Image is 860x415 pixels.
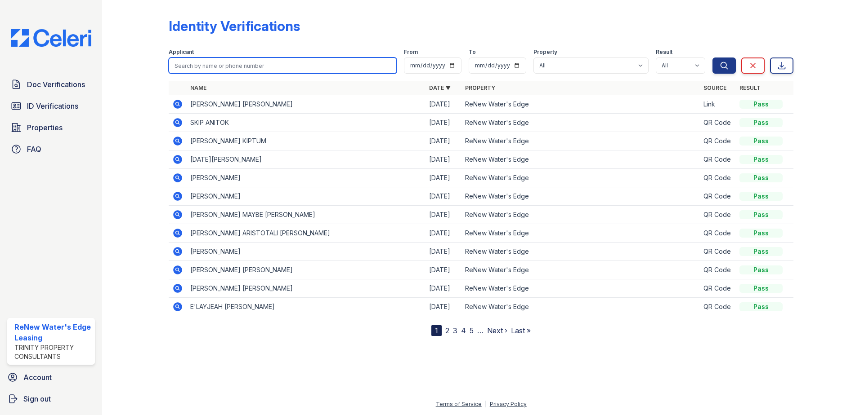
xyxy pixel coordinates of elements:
div: Pass [739,302,783,311]
span: ID Verifications [27,101,78,111]
a: Privacy Policy [490,401,527,407]
div: Pass [739,173,783,182]
div: Pass [739,229,783,238]
td: [PERSON_NAME] ARISTOTALI [PERSON_NAME] [187,224,426,243]
td: QR Code [700,261,736,279]
div: Trinity Property Consultants [14,343,91,361]
td: Link [700,95,736,114]
span: FAQ [27,144,41,155]
label: Result [656,49,672,56]
a: Doc Verifications [7,75,95,93]
td: [PERSON_NAME] [PERSON_NAME] [187,279,426,298]
span: Doc Verifications [27,79,85,90]
label: Property [533,49,557,56]
div: Pass [739,137,783,146]
td: ReNew Water's Edge [461,279,700,298]
td: [PERSON_NAME] MAYBE [PERSON_NAME] [187,206,426,224]
a: Name [190,84,206,91]
div: Pass [739,265,783,274]
a: Last » [511,326,531,335]
td: [DATE] [426,169,461,187]
td: ReNew Water's Edge [461,150,700,169]
a: Terms of Service [436,401,482,407]
td: QR Code [700,150,736,169]
td: ReNew Water's Edge [461,243,700,261]
td: E'LAYJEAH [PERSON_NAME] [187,298,426,316]
div: ReNew Water's Edge Leasing [14,322,91,343]
a: Properties [7,119,95,137]
td: QR Code [700,279,736,298]
div: 1 [431,325,442,336]
td: [PERSON_NAME] KIPTUM [187,132,426,150]
td: ReNew Water's Edge [461,132,700,150]
a: 5 [470,326,474,335]
a: ID Verifications [7,97,95,115]
span: Sign out [23,393,51,404]
td: [DATE] [426,206,461,224]
td: [DATE] [426,150,461,169]
td: [PERSON_NAME] [187,169,426,187]
td: [DATE] [426,95,461,114]
a: 3 [453,326,457,335]
div: Pass [739,210,783,219]
td: SKIP ANITOK [187,114,426,132]
a: Next › [487,326,507,335]
img: CE_Logo_Blue-a8612792a0a2168367f1c8372b55b34899dd931a85d93a1a3d3e32e68fde9ad4.png [4,29,99,47]
span: Properties [27,122,63,133]
td: QR Code [700,206,736,224]
div: Identity Verifications [169,18,300,34]
a: Date ▼ [429,84,451,91]
div: Pass [739,155,783,164]
td: [PERSON_NAME] [PERSON_NAME] [187,95,426,114]
td: QR Code [700,114,736,132]
a: Property [465,84,495,91]
td: ReNew Water's Edge [461,261,700,279]
input: Search by name or phone number [169,57,397,74]
td: [DATE][PERSON_NAME] [187,150,426,169]
td: [PERSON_NAME] [PERSON_NAME] [187,261,426,279]
div: Pass [739,100,783,109]
div: Pass [739,284,783,293]
div: | [485,401,487,407]
label: To [469,49,476,56]
a: 4 [461,326,466,335]
td: [DATE] [426,261,461,279]
span: … [477,325,484,336]
td: ReNew Water's Edge [461,114,700,132]
a: Source [703,84,726,91]
a: 2 [445,326,449,335]
td: ReNew Water's Edge [461,224,700,243]
label: From [404,49,418,56]
div: Pass [739,118,783,127]
a: Sign out [4,390,99,408]
td: QR Code [700,298,736,316]
td: [DATE] [426,243,461,261]
td: ReNew Water's Edge [461,169,700,187]
a: FAQ [7,140,95,158]
td: QR Code [700,187,736,206]
td: [DATE] [426,114,461,132]
td: [DATE] [426,187,461,206]
td: ReNew Water's Edge [461,206,700,224]
td: QR Code [700,224,736,243]
td: [PERSON_NAME] [187,187,426,206]
a: Account [4,368,99,386]
td: QR Code [700,132,736,150]
td: QR Code [700,169,736,187]
label: Applicant [169,49,194,56]
td: QR Code [700,243,736,261]
a: Result [739,84,761,91]
div: Pass [739,247,783,256]
td: [DATE] [426,132,461,150]
td: [DATE] [426,224,461,243]
td: ReNew Water's Edge [461,95,700,114]
td: [DATE] [426,279,461,298]
span: Account [23,372,52,383]
td: ReNew Water's Edge [461,298,700,316]
td: [DATE] [426,298,461,316]
td: ReNew Water's Edge [461,187,700,206]
div: Pass [739,192,783,201]
td: [PERSON_NAME] [187,243,426,261]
